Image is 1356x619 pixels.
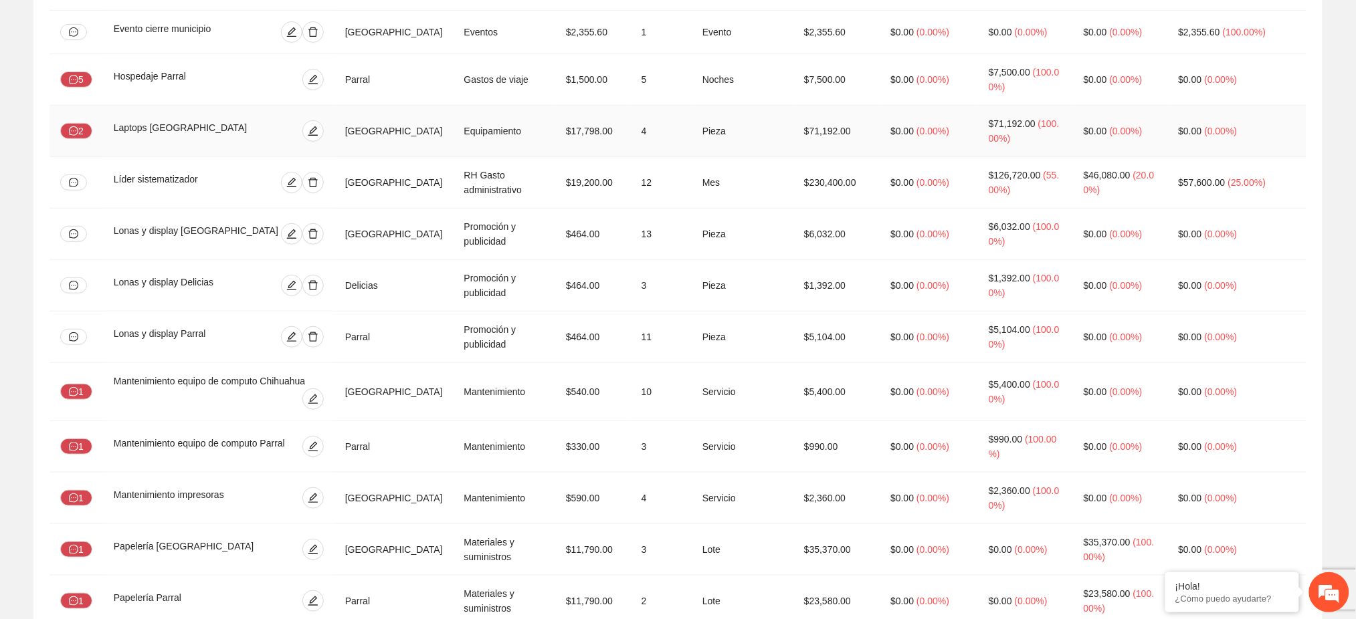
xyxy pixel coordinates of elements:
span: ( 0.00% ) [916,386,949,397]
div: Papelería Parral [114,590,242,612]
td: Evento [692,11,793,54]
span: ( 100.00% ) [989,67,1060,92]
td: Pieza [692,106,793,157]
span: message [69,332,78,342]
span: ( 100.00% ) [989,221,1060,247]
td: $464.00 [555,312,631,363]
td: $464.00 [555,260,631,312]
span: $0.00 [989,27,1012,37]
span: message [69,178,78,187]
td: $590.00 [555,473,631,524]
div: Lonas y display [GEOGRAPHIC_DATA] [114,223,280,245]
span: $6,032.00 [989,221,1030,232]
td: Eventos [454,11,555,54]
span: $990.00 [989,434,1023,445]
td: Mes [692,157,793,209]
td: $1,500.00 [555,54,631,106]
span: ( 100.00% ) [989,273,1060,298]
td: Mantenimiento [454,473,555,524]
span: edit [282,27,302,37]
span: ( 0.00% ) [1205,544,1238,555]
td: 12 [631,157,692,209]
button: message [60,329,87,345]
button: edit [302,539,324,560]
span: $0.00 [1084,126,1107,136]
td: $7,500.00 [793,54,880,106]
td: 3 [631,524,692,576]
span: ( 0.00% ) [1205,332,1238,342]
span: message [69,27,78,37]
span: $0.00 [890,493,914,503]
td: Delicias [334,260,454,312]
td: $2,355.60 [793,11,880,54]
td: Pieza [692,209,793,260]
div: Laptops [GEOGRAPHIC_DATA] [114,120,275,142]
span: ( 0.00% ) [916,126,949,136]
span: $0.00 [1179,280,1202,291]
td: $5,400.00 [793,363,880,421]
td: 3 [631,260,692,312]
td: 4 [631,106,692,157]
span: $71,192.00 [989,118,1036,129]
span: $0.00 [1179,332,1202,342]
span: $0.00 [1179,441,1202,452]
span: edit [282,332,302,342]
td: RH Gasto administrativo [454,157,555,209]
td: Promoción y publicidad [454,209,555,260]
span: ( 0.00% ) [916,74,949,85]
td: $17,798.00 [555,106,631,157]
td: Promoción y publicidad [454,312,555,363]
span: edit [303,493,323,503]
td: [GEOGRAPHIC_DATA] [334,363,454,421]
td: $990.00 [793,421,880,473]
td: [GEOGRAPHIC_DATA] [334,157,454,209]
div: Mantenimiento equipo de computo Chihuahua [114,374,324,388]
td: [GEOGRAPHIC_DATA] [334,11,454,54]
span: ( 0.00% ) [1110,386,1143,397]
span: $0.00 [1179,126,1202,136]
div: Lonas y display Parral [114,326,244,348]
span: ( 0.00% ) [1205,280,1238,291]
button: message2 [60,123,92,139]
span: ( 0.00% ) [1110,74,1143,85]
span: edit [303,441,323,452]
span: ( 100.00% ) [1223,27,1266,37]
span: edit [303,544,323,555]
div: Evento cierre municipio [114,21,246,43]
div: Chatee con nosotros ahora [70,68,225,86]
td: 1 [631,11,692,54]
td: $19,200.00 [555,157,631,209]
button: edit [302,590,324,612]
span: $0.00 [890,74,914,85]
textarea: Escriba su mensaje y pulse “Intro” [7,365,255,412]
td: $11,790.00 [555,524,631,576]
td: [GEOGRAPHIC_DATA] [334,524,454,576]
td: Lote [692,524,793,576]
span: $0.00 [1084,493,1107,503]
p: ¿Cómo puedo ayudarte? [1175,594,1289,604]
span: $2,360.00 [989,485,1030,496]
td: 5 [631,54,692,106]
span: $0.00 [1084,332,1107,342]
span: ( 0.00% ) [1110,441,1143,452]
span: ( 0.00% ) [1015,544,1048,555]
td: Promoción y publicidad [454,260,555,312]
span: ( 0.00% ) [1110,229,1143,239]
td: Gastos de viaje [454,54,555,106]
button: message1 [60,384,92,400]
span: edit [282,280,302,291]
button: message [60,24,87,40]
button: edit [281,21,302,43]
span: $0.00 [1179,74,1202,85]
span: ( 0.00% ) [1205,493,1238,503]
td: $540.00 [555,363,631,421]
span: message [69,545,78,555]
span: ( 0.00% ) [1205,74,1238,85]
td: Materiales y suministros [454,524,555,576]
div: Minimizar ventana de chat en vivo [219,7,252,39]
span: edit [303,596,323,606]
span: ( 0.00% ) [1015,27,1048,37]
div: ¡Hola! [1175,581,1289,592]
button: delete [302,172,324,193]
span: ( 0.00% ) [1205,229,1238,239]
